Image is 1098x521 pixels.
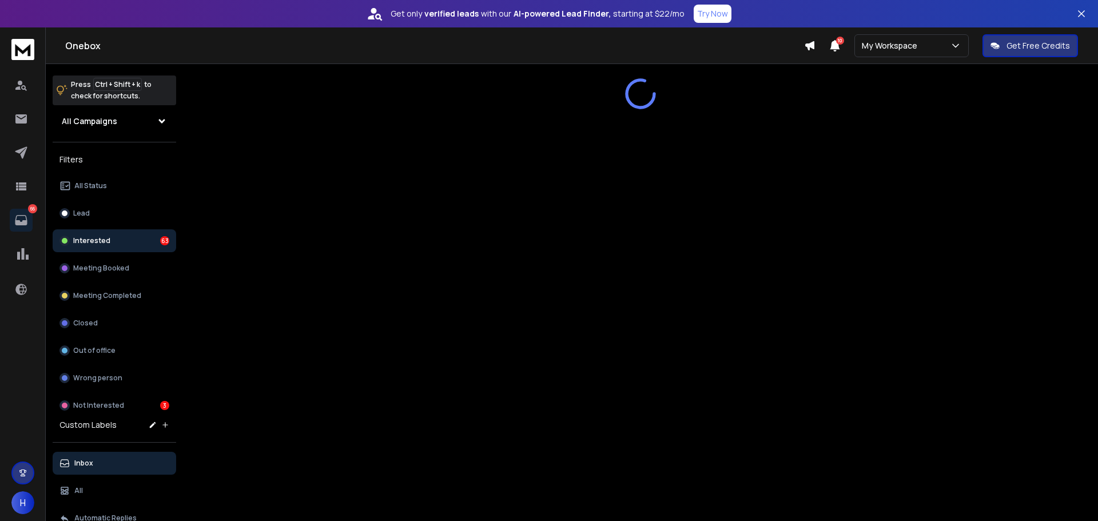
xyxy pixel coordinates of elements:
[160,236,169,245] div: 63
[71,79,152,102] p: Press to check for shortcuts.
[53,174,176,197] button: All Status
[160,401,169,410] div: 3
[73,401,124,410] p: Not Interested
[53,229,176,252] button: Interested63
[53,284,176,307] button: Meeting Completed
[73,264,129,273] p: Meeting Booked
[391,8,685,19] p: Get only with our starting at $22/mo
[11,491,34,514] button: H
[73,236,110,245] p: Interested
[982,34,1078,57] button: Get Free Credits
[93,78,142,91] span: Ctrl + Shift + k
[11,39,34,60] img: logo
[697,8,728,19] p: Try Now
[514,8,611,19] strong: AI-powered Lead Finder,
[424,8,479,19] strong: verified leads
[73,373,122,383] p: Wrong person
[1006,40,1070,51] p: Get Free Credits
[53,202,176,225] button: Lead
[62,116,117,127] h1: All Campaigns
[53,312,176,335] button: Closed
[73,319,98,328] p: Closed
[53,339,176,362] button: Out of office
[65,39,804,53] h1: Onebox
[53,394,176,417] button: Not Interested3
[10,209,33,232] a: 66
[53,110,176,133] button: All Campaigns
[74,459,93,468] p: Inbox
[862,40,922,51] p: My Workspace
[53,152,176,168] h3: Filters
[73,209,90,218] p: Lead
[53,479,176,502] button: All
[73,346,116,355] p: Out of office
[53,367,176,389] button: Wrong person
[59,419,117,431] h3: Custom Labels
[28,204,37,213] p: 66
[836,37,844,45] span: 10
[73,291,141,300] p: Meeting Completed
[74,181,107,190] p: All Status
[53,257,176,280] button: Meeting Booked
[694,5,731,23] button: Try Now
[74,486,83,495] p: All
[53,452,176,475] button: Inbox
